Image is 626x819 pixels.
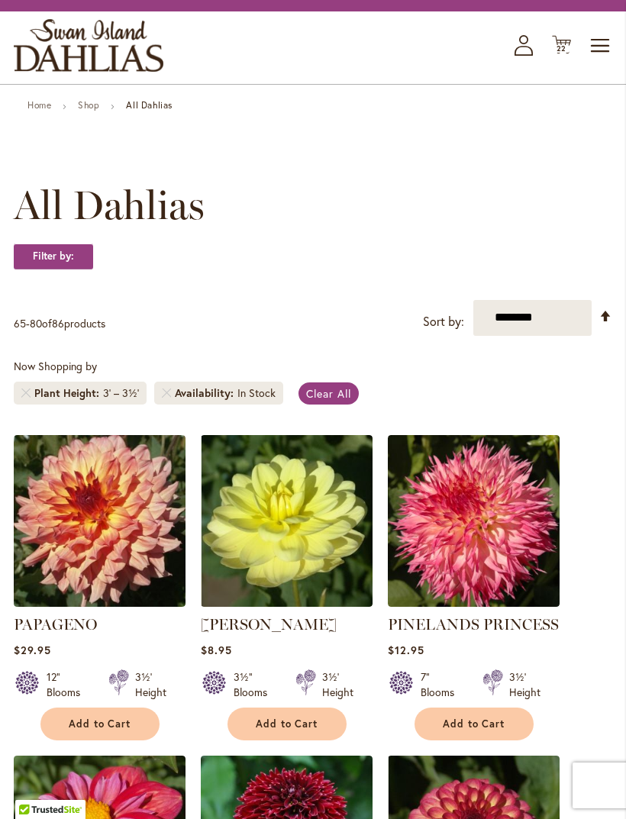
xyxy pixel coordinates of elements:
span: 86 [52,316,64,331]
a: Remove Availability In Stock [162,389,171,398]
button: Add to Cart [227,708,347,740]
a: Remove Plant Height 3' – 3½' [21,389,31,398]
span: 65 [14,316,26,331]
p: - of products [14,311,105,336]
span: Clear All [306,386,351,401]
span: $29.95 [14,643,51,657]
span: Add to Cart [69,717,131,730]
a: PAPAGENO [14,615,97,634]
img: PINELANDS PRINCESS [388,435,560,607]
div: 3½" Blooms [234,669,277,700]
strong: All Dahlias [126,99,173,111]
div: 3½' Height [135,669,166,700]
a: PINELANDS PRINCESS [388,615,559,634]
button: 22 [552,35,571,56]
span: Now Shopping by [14,359,97,373]
a: Shop [78,99,99,111]
span: $12.95 [388,643,424,657]
a: [PERSON_NAME] [201,615,337,634]
span: Add to Cart [256,717,318,730]
span: 22 [557,44,567,53]
label: Sort by: [423,308,464,336]
button: Add to Cart [40,708,160,740]
span: All Dahlias [14,182,205,228]
a: store logo [14,19,163,72]
span: $8.95 [201,643,232,657]
img: Papageno [14,435,186,607]
img: PEGGY JEAN [201,435,373,607]
div: 3' – 3½' [103,385,139,401]
a: Clear All [298,382,359,405]
span: 80 [30,316,42,331]
div: In Stock [237,385,276,401]
div: 12" Blooms [47,669,90,700]
iframe: Launch Accessibility Center [11,765,54,808]
button: Add to Cart [415,708,534,740]
a: PEGGY JEAN [201,595,373,610]
a: Home [27,99,51,111]
strong: Filter by: [14,243,93,269]
span: Plant Height [34,385,103,401]
a: PINELANDS PRINCESS [388,595,560,610]
span: Availability [175,385,237,401]
div: 3½' Height [322,669,353,700]
div: 3½' Height [509,669,540,700]
a: Papageno [14,595,186,610]
span: Add to Cart [443,717,505,730]
div: 7" Blooms [421,669,464,700]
